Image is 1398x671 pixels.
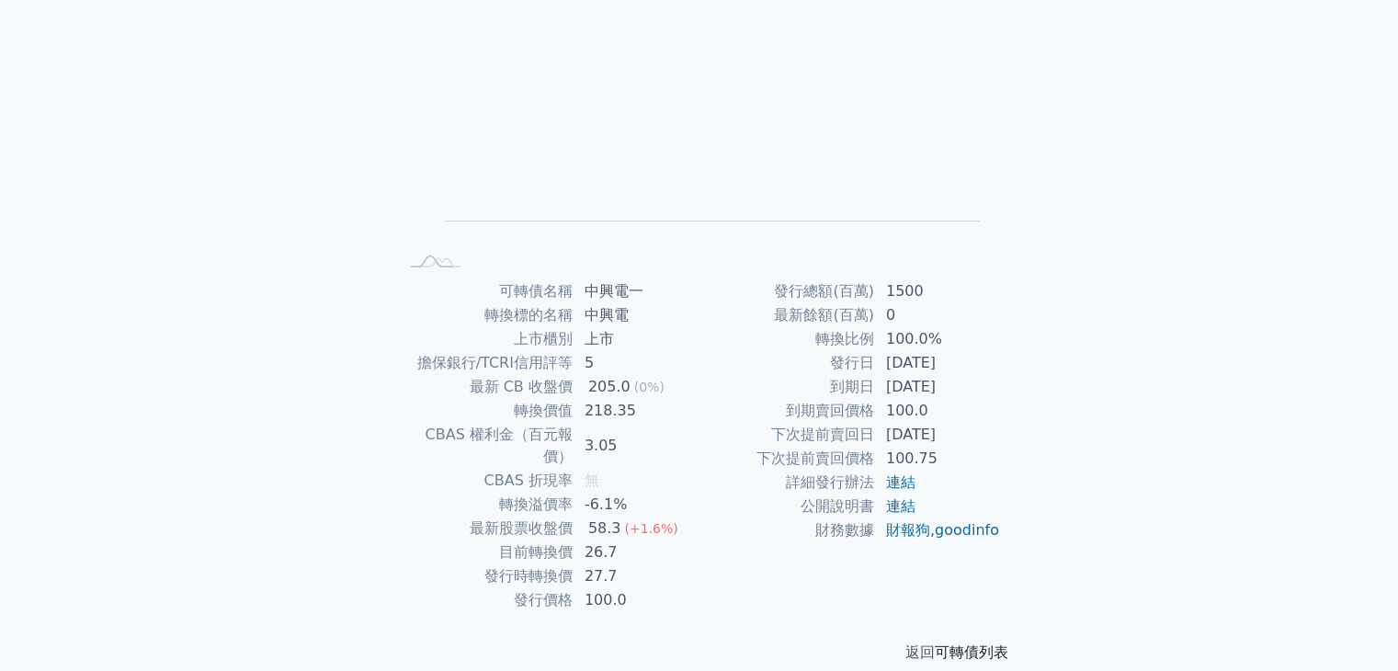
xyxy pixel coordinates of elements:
a: 連結 [886,473,915,491]
div: 58.3 [585,517,625,540]
td: 目前轉換價 [398,540,574,564]
a: 可轉債列表 [935,643,1008,661]
td: 可轉債名稱 [398,279,574,303]
td: 中興電 [574,303,699,327]
td: 5 [574,351,699,375]
td: 最新股票收盤價 [398,517,574,540]
td: 0 [875,303,1001,327]
td: 轉換標的名稱 [398,303,574,327]
td: [DATE] [875,423,1001,447]
td: 詳細發行辦法 [699,471,875,495]
td: 財務數據 [699,518,875,542]
td: 轉換比例 [699,327,875,351]
span: (+1.6%) [624,521,677,536]
td: 發行總額(百萬) [699,279,875,303]
td: 1500 [875,279,1001,303]
td: 218.35 [574,399,699,423]
p: 返回 [376,642,1023,664]
td: 下次提前賣回價格 [699,447,875,471]
a: 財報狗 [886,521,930,539]
td: CBAS 權利金（百元報價） [398,423,574,469]
td: -6.1% [574,493,699,517]
td: CBAS 折現率 [398,469,574,493]
td: 轉換價值 [398,399,574,423]
span: 無 [585,472,599,489]
td: , [875,518,1001,542]
td: 上市櫃別 [398,327,574,351]
td: 最新 CB 收盤價 [398,375,574,399]
td: 到期賣回價格 [699,399,875,423]
td: 最新餘額(百萬) [699,303,875,327]
td: 到期日 [699,375,875,399]
td: 發行價格 [398,588,574,612]
td: [DATE] [875,375,1001,399]
td: 100.0 [574,588,699,612]
td: 發行日 [699,351,875,375]
td: 26.7 [574,540,699,564]
a: goodinfo [935,521,999,539]
div: 205.0 [585,376,634,398]
g: Chart [428,28,980,248]
td: 100.75 [875,447,1001,471]
td: 轉換溢價率 [398,493,574,517]
span: (0%) [634,380,665,394]
td: 發行時轉換價 [398,564,574,588]
td: 下次提前賣回日 [699,423,875,447]
td: 100.0 [875,399,1001,423]
td: [DATE] [875,351,1001,375]
td: 中興電一 [574,279,699,303]
td: 上市 [574,327,699,351]
td: 100.0% [875,327,1001,351]
td: 27.7 [574,564,699,588]
td: 公開說明書 [699,495,875,518]
a: 連結 [886,497,915,515]
td: 3.05 [574,423,699,469]
td: 擔保銀行/TCRI信用評等 [398,351,574,375]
